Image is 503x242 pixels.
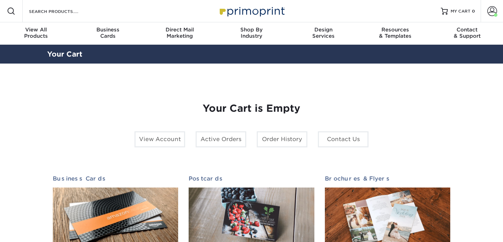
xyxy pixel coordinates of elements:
span: Contact [431,27,503,33]
span: Resources [359,27,431,33]
div: Services [287,27,359,39]
a: Contact& Support [431,22,503,45]
h2: Business Cards [53,175,178,182]
h1: Your Cart is Empty [53,103,450,115]
div: Cards [72,27,144,39]
div: & Templates [359,27,431,39]
span: Design [287,27,359,33]
a: DesignServices [287,22,359,45]
a: Resources& Templates [359,22,431,45]
h2: Postcards [189,175,314,182]
span: 0 [472,9,475,14]
a: BusinessCards [72,22,144,45]
img: Primoprint [217,3,286,19]
input: SEARCH PRODUCTS..... [28,7,96,15]
a: Direct MailMarketing [144,22,216,45]
span: Business [72,27,144,33]
a: Contact Us [318,131,369,147]
div: Industry [216,27,287,39]
a: Active Orders [196,131,246,147]
span: Shop By [216,27,287,33]
a: Order History [257,131,307,147]
a: Shop ByIndustry [216,22,287,45]
div: Marketing [144,27,216,39]
a: View Account [134,131,185,147]
a: Your Cart [47,50,82,58]
span: MY CART [451,8,471,14]
span: Direct Mail [144,27,216,33]
div: & Support [431,27,503,39]
h2: Brochures & Flyers [325,175,450,182]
